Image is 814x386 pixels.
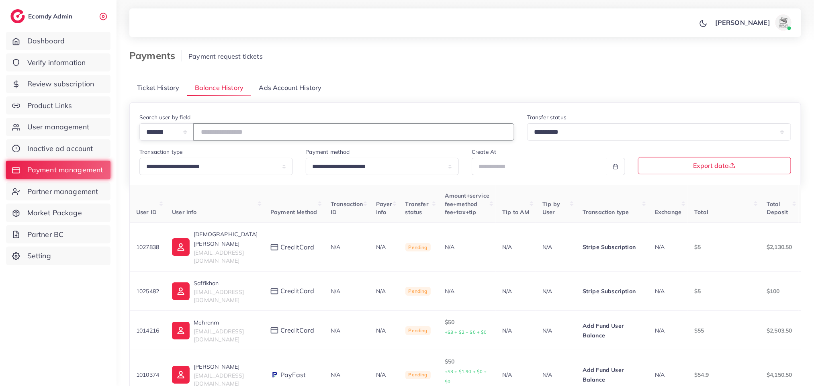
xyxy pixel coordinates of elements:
[194,249,244,264] span: [EMAIL_ADDRESS][DOMAIN_NAME]
[376,242,393,252] p: N/A
[194,288,244,304] span: [EMAIL_ADDRESS][DOMAIN_NAME]
[270,288,278,295] img: payment
[376,286,393,296] p: N/A
[767,370,792,380] p: $4,150.50
[270,244,278,251] img: payment
[655,327,665,334] span: N/A
[136,286,159,296] p: 1025482
[694,288,701,295] span: $5
[502,326,530,335] p: N/A
[27,36,65,46] span: Dashboard
[767,200,788,216] span: Total Deposit
[137,83,179,92] span: Ticket History
[194,229,258,249] p: [DEMOGRAPHIC_DATA][PERSON_NAME]
[129,50,182,61] h3: Payments
[259,83,322,92] span: Ads Account History
[527,113,567,121] label: Transfer status
[775,14,792,31] img: avatar
[6,118,110,136] a: User management
[445,317,489,337] p: $50
[270,371,278,379] img: payment
[405,371,431,380] span: Pending
[502,242,530,252] p: N/A
[195,83,243,92] span: Balance History
[542,326,570,335] p: N/A
[6,247,110,265] a: Setting
[136,370,159,380] p: 1010374
[27,186,98,197] span: Partner management
[583,208,629,216] span: Transaction type
[139,113,190,121] label: Search user by field
[542,200,560,216] span: Tip by User
[638,157,792,174] button: Export data
[136,208,157,216] span: User ID
[6,32,110,50] a: Dashboard
[542,370,570,380] p: N/A
[27,208,82,218] span: Market Package
[331,371,340,378] span: N/A
[502,370,530,380] p: N/A
[331,288,340,295] span: N/A
[194,318,258,327] p: Mehranrn
[445,287,489,295] div: N/A
[27,229,64,240] span: Partner BC
[6,204,110,222] a: Market Package
[6,182,110,201] a: Partner management
[694,326,754,335] p: $55
[27,57,86,68] span: Verify information
[27,143,93,154] span: Inactive ad account
[6,96,110,115] a: Product Links
[27,251,51,261] span: Setting
[405,287,431,296] span: Pending
[405,326,431,335] span: Pending
[472,148,496,156] label: Create At
[280,243,315,252] span: creditCard
[445,329,487,335] small: +$3 + $2 + $0 + $0
[172,366,190,384] img: ic-user-info.36bf1079.svg
[136,326,159,335] p: 1014216
[694,208,708,216] span: Total
[270,327,278,334] img: payment
[6,75,110,93] a: Review subscription
[331,200,363,216] span: Transaction ID
[767,286,792,296] p: $100
[194,278,258,288] p: Saffikhan
[6,53,110,72] a: Verify information
[331,243,340,251] span: N/A
[445,192,489,216] span: Amount+service fee+method fee+tax+tip
[694,370,754,380] p: $54.9
[6,225,110,244] a: Partner BC
[194,362,258,372] p: [PERSON_NAME]
[693,162,736,169] span: Export data
[306,148,350,156] label: Payment method
[10,9,74,23] a: logoEcomdy Admin
[194,328,244,343] span: [EMAIL_ADDRESS][DOMAIN_NAME]
[27,100,72,111] span: Product Links
[445,243,489,251] div: N/A
[542,242,570,252] p: N/A
[280,286,315,296] span: creditCard
[502,286,530,296] p: N/A
[139,148,183,156] label: Transaction type
[172,322,190,339] img: ic-user-info.36bf1079.svg
[694,243,701,251] span: $5
[711,14,795,31] a: [PERSON_NAME]avatar
[27,122,89,132] span: User management
[542,286,570,296] p: N/A
[502,208,529,216] span: Tip to AM
[767,242,792,252] p: $2,130.50
[136,242,159,252] p: 1027838
[331,327,340,334] span: N/A
[445,369,487,384] small: +$3 + $1.90 + $0 + $0
[280,370,306,380] span: PayFast
[655,243,665,251] span: N/A
[10,9,25,23] img: logo
[6,139,110,158] a: Inactive ad account
[583,242,642,252] p: Stripe Subscription
[655,371,665,378] span: N/A
[28,12,74,20] h2: Ecomdy Admin
[270,208,317,216] span: Payment Method
[172,282,190,300] img: ic-user-info.36bf1079.svg
[172,238,190,256] img: ic-user-info.36bf1079.svg
[27,165,103,175] span: Payment management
